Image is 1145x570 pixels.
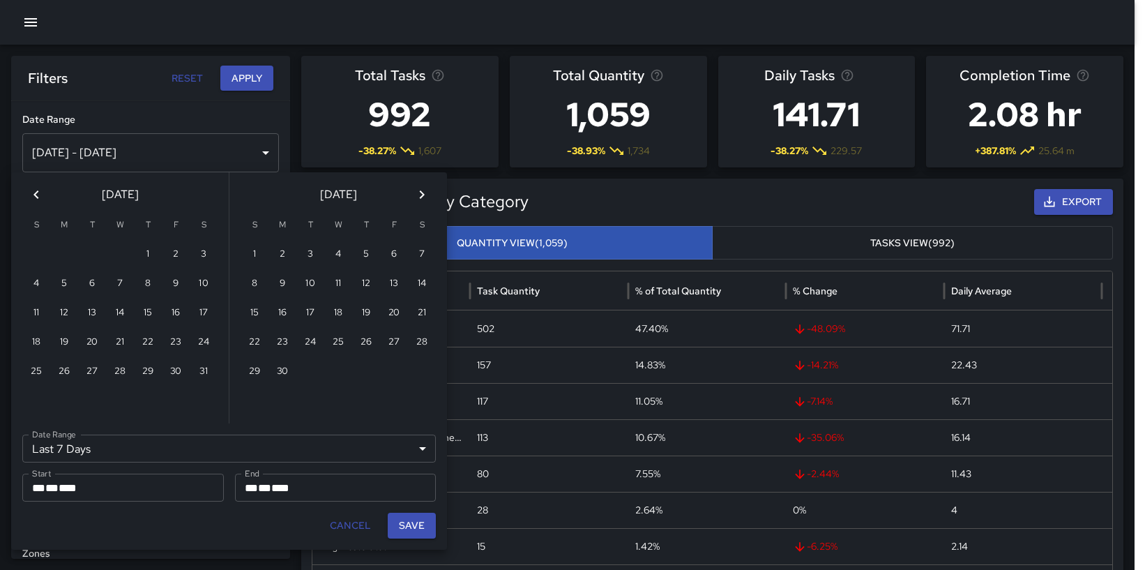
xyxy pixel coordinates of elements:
[380,329,408,357] button: 27
[32,483,45,493] span: Month
[380,299,408,327] button: 20
[52,211,77,239] span: Monday
[32,428,76,440] label: Date Range
[408,329,436,357] button: 28
[22,329,50,357] button: 18
[296,270,324,298] button: 10
[107,211,132,239] span: Wednesday
[102,185,139,204] span: [DATE]
[241,270,268,298] button: 8
[352,299,380,327] button: 19
[162,299,190,327] button: 16
[408,181,436,209] button: Next month
[106,270,134,298] button: 7
[22,181,50,209] button: Previous month
[79,211,105,239] span: Tuesday
[45,483,59,493] span: Day
[298,211,323,239] span: Tuesday
[408,270,436,298] button: 14
[50,299,78,327] button: 12
[78,358,106,386] button: 27
[22,435,436,463] div: Last 7 Days
[106,299,134,327] button: 14
[352,270,380,298] button: 12
[78,329,106,357] button: 20
[320,185,357,204] span: [DATE]
[190,299,218,327] button: 17
[324,513,377,539] button: Cancel
[324,329,352,357] button: 25
[78,299,106,327] button: 13
[242,211,267,239] span: Sunday
[50,329,78,357] button: 19
[352,241,380,269] button: 5
[134,270,162,298] button: 8
[245,483,258,493] span: Month
[388,513,436,539] button: Save
[191,211,216,239] span: Saturday
[50,358,78,386] button: 26
[22,299,50,327] button: 11
[59,483,77,493] span: Year
[241,241,268,269] button: 1
[241,329,268,357] button: 22
[190,270,218,298] button: 10
[163,211,188,239] span: Friday
[380,270,408,298] button: 13
[381,211,407,239] span: Friday
[22,270,50,298] button: 4
[352,329,380,357] button: 26
[268,358,296,386] button: 30
[22,358,50,386] button: 25
[162,241,190,269] button: 2
[162,358,190,386] button: 30
[241,358,268,386] button: 29
[190,241,218,269] button: 3
[324,299,352,327] button: 18
[258,483,271,493] span: Day
[162,329,190,357] button: 23
[190,329,218,357] button: 24
[245,467,259,479] label: End
[162,270,190,298] button: 9
[106,329,134,357] button: 21
[380,241,408,269] button: 6
[408,241,436,269] button: 7
[408,299,436,327] button: 21
[134,299,162,327] button: 15
[324,241,352,269] button: 4
[190,358,218,386] button: 31
[354,211,379,239] span: Thursday
[296,241,324,269] button: 3
[409,211,434,239] span: Saturday
[106,358,134,386] button: 28
[135,211,160,239] span: Thursday
[134,241,162,269] button: 1
[32,467,51,479] label: Start
[296,299,324,327] button: 17
[268,329,296,357] button: 23
[296,329,324,357] button: 24
[324,270,352,298] button: 11
[24,211,49,239] span: Sunday
[78,270,106,298] button: 6
[270,211,295,239] span: Monday
[268,241,296,269] button: 2
[50,270,78,298] button: 5
[326,211,351,239] span: Wednesday
[134,329,162,357] button: 22
[268,299,296,327] button: 16
[134,358,162,386] button: 29
[268,270,296,298] button: 9
[271,483,289,493] span: Year
[241,299,268,327] button: 15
